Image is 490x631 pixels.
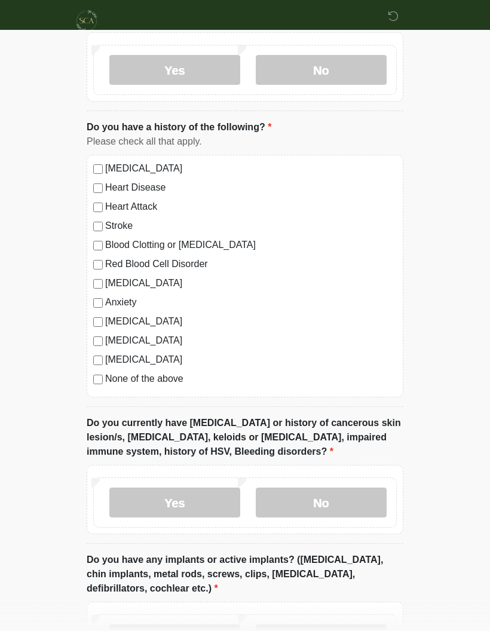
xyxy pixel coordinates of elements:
[105,180,397,195] label: Heart Disease
[105,333,397,348] label: [MEDICAL_DATA]
[105,219,397,233] label: Stroke
[87,134,403,149] div: Please check all that apply.
[105,372,397,386] label: None of the above
[93,241,103,250] input: Blood Clotting or [MEDICAL_DATA]
[93,260,103,269] input: Red Blood Cell Disorder
[109,488,240,517] label: Yes
[256,488,387,517] label: No
[93,298,103,308] input: Anxiety
[93,356,103,365] input: [MEDICAL_DATA]
[105,161,397,176] label: [MEDICAL_DATA]
[105,276,397,290] label: [MEDICAL_DATA]
[93,375,103,384] input: None of the above
[93,203,103,212] input: Heart Attack
[256,55,387,85] label: No
[105,314,397,329] label: [MEDICAL_DATA]
[105,200,397,214] label: Heart Attack
[93,279,103,289] input: [MEDICAL_DATA]
[93,222,103,231] input: Stroke
[87,120,271,134] label: Do you have a history of the following?
[93,183,103,193] input: Heart Disease
[87,416,403,459] label: Do you currently have [MEDICAL_DATA] or history of cancerous skin lesion/s, [MEDICAL_DATA], keloi...
[93,317,103,327] input: [MEDICAL_DATA]
[87,553,403,596] label: Do you have any implants or active implants? ([MEDICAL_DATA], chin implants, metal rods, screws, ...
[93,164,103,174] input: [MEDICAL_DATA]
[105,295,397,310] label: Anxiety
[105,238,397,252] label: Blood Clotting or [MEDICAL_DATA]
[93,336,103,346] input: [MEDICAL_DATA]
[75,9,99,33] img: Skinchic Dallas Logo
[105,257,397,271] label: Red Blood Cell Disorder
[109,55,240,85] label: Yes
[105,353,397,367] label: [MEDICAL_DATA]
